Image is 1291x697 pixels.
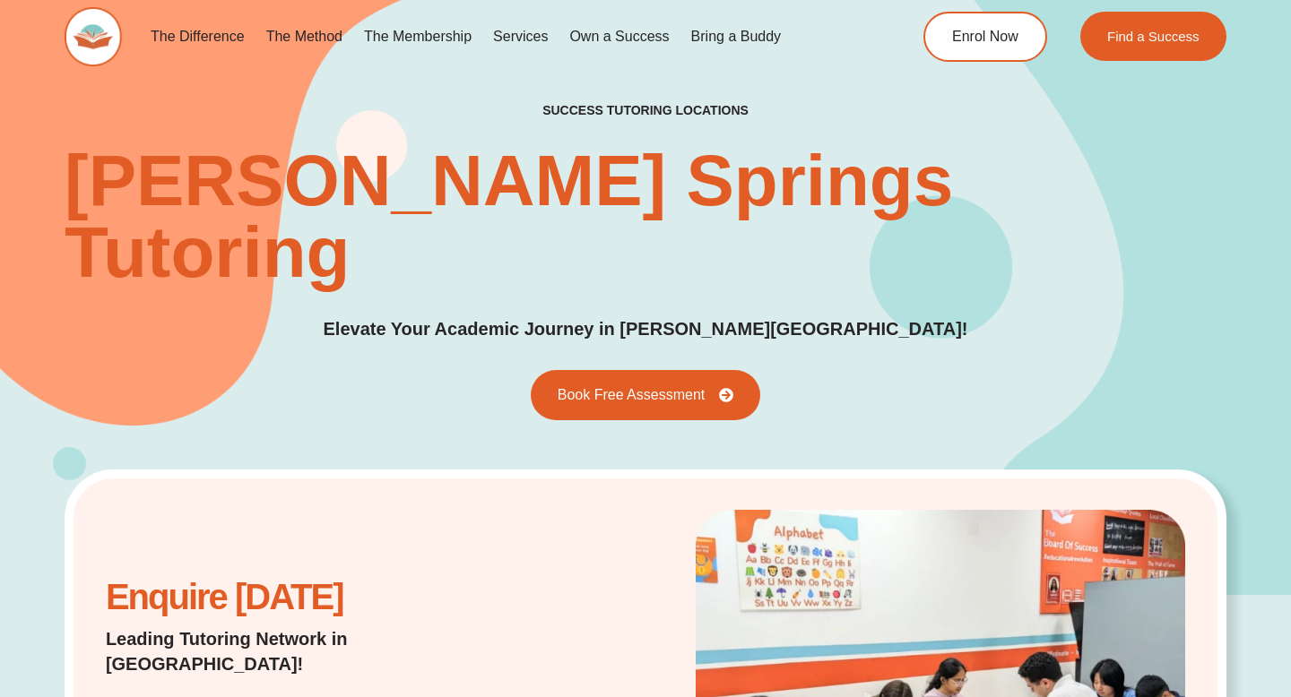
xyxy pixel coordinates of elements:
[323,315,967,343] p: Elevate Your Academic Journey in [PERSON_NAME][GEOGRAPHIC_DATA]!
[680,16,793,57] a: Bring a Buddy
[558,388,706,402] span: Book Free Assessment
[531,370,761,420] a: Book Free Assessment
[106,626,491,676] p: Leading Tutoring Network in [GEOGRAPHIC_DATA]!
[559,16,680,57] a: Own a Success
[952,30,1018,44] span: Enrol Now
[1107,30,1200,43] span: Find a Success
[542,102,749,118] h2: success tutoring locations
[256,16,353,57] a: The Method
[482,16,559,57] a: Services
[106,586,491,608] h2: Enquire [DATE]
[353,16,482,57] a: The Membership
[65,145,1226,288] h1: [PERSON_NAME] Springs Tutoring
[140,16,857,57] nav: Menu
[140,16,256,57] a: The Difference
[1080,12,1226,61] a: Find a Success
[923,12,1047,62] a: Enrol Now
